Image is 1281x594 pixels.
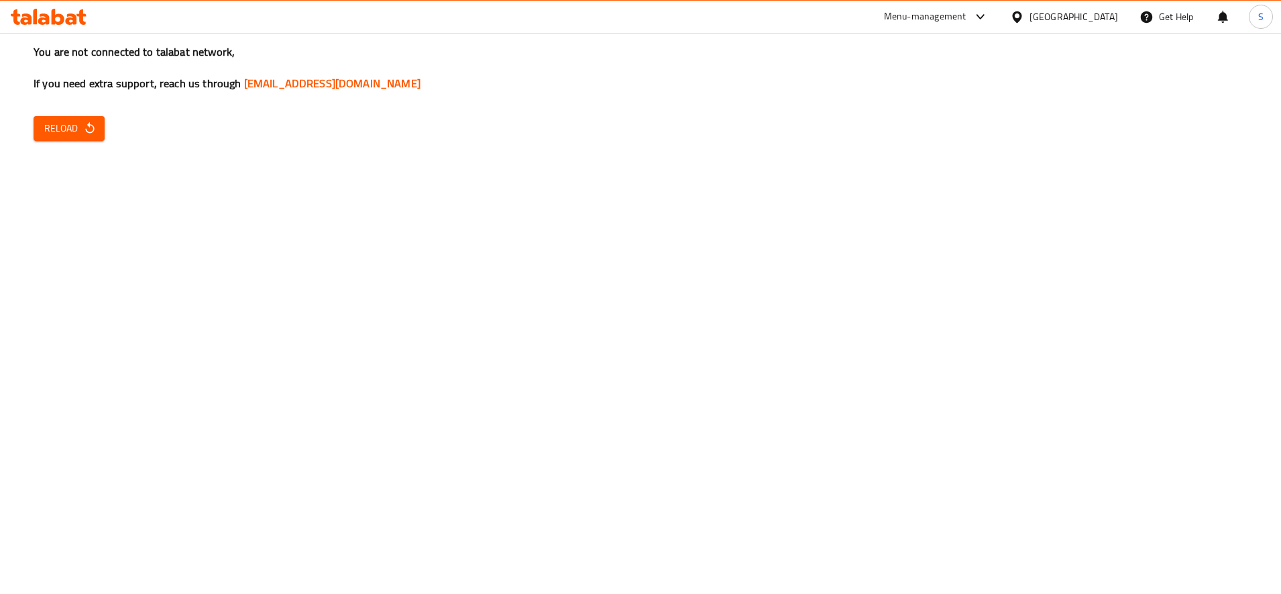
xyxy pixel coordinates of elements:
[34,44,1247,91] h3: You are not connected to talabat network, If you need extra support, reach us through
[244,73,421,93] a: [EMAIL_ADDRESS][DOMAIN_NAME]
[1258,9,1264,24] span: S
[34,116,105,141] button: Reload
[884,9,966,25] div: Menu-management
[44,120,94,137] span: Reload
[1029,9,1118,24] div: [GEOGRAPHIC_DATA]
